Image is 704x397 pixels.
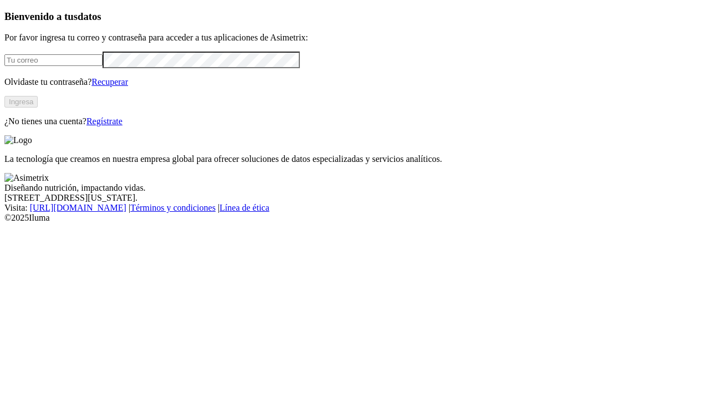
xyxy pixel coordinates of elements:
[4,193,700,203] div: [STREET_ADDRESS][US_STATE].
[4,183,700,193] div: Diseñando nutrición, impactando vidas.
[4,77,700,87] p: Olvidaste tu contraseña?
[220,203,269,212] a: Línea de ética
[86,116,123,126] a: Regístrate
[4,135,32,145] img: Logo
[78,11,101,22] span: datos
[4,203,700,213] div: Visita : | |
[4,213,700,223] div: © 2025 Iluma
[30,203,126,212] a: [URL][DOMAIN_NAME]
[4,54,103,66] input: Tu correo
[4,11,700,23] h3: Bienvenido a tus
[4,96,38,108] button: Ingresa
[4,116,700,126] p: ¿No tienes una cuenta?
[130,203,216,212] a: Términos y condiciones
[4,173,49,183] img: Asimetrix
[4,33,700,43] p: Por favor ingresa tu correo y contraseña para acceder a tus aplicaciones de Asimetrix:
[91,77,128,86] a: Recuperar
[4,154,700,164] p: La tecnología que creamos en nuestra empresa global para ofrecer soluciones de datos especializad...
